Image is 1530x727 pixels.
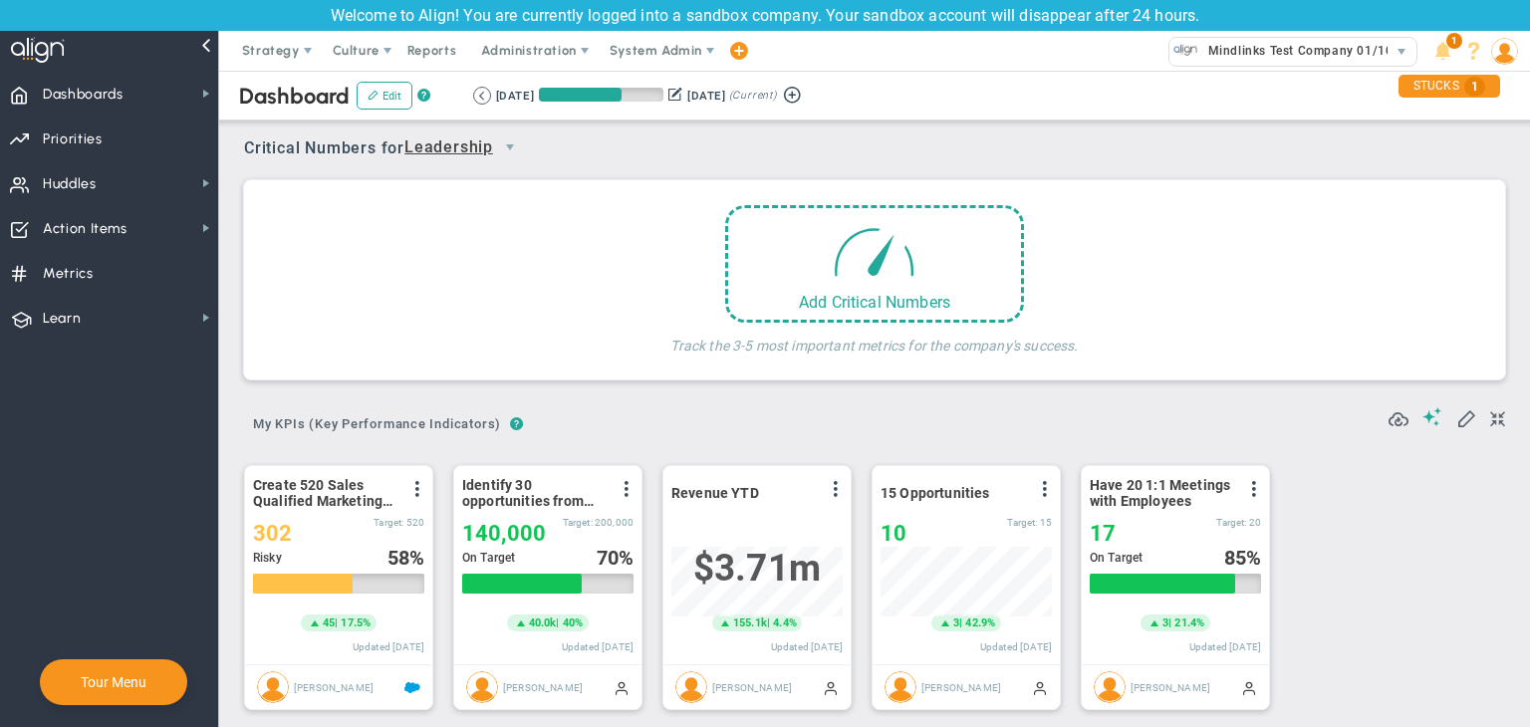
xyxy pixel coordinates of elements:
[43,74,124,116] span: Dashboards
[1198,38,1457,64] span: Mindlinks Test Company 01/10 (Sandbox)
[1241,679,1257,695] span: Manually Updated
[965,616,995,629] span: 42.9%
[397,31,467,71] span: Reports
[335,616,338,629] span: |
[1446,33,1462,49] span: 1
[597,546,619,570] span: 70
[43,119,103,160] span: Priorities
[1007,517,1037,528] span: Target:
[597,547,635,569] div: %
[1094,671,1126,703] img: Sudhir Dakshinamurthy
[712,681,792,692] span: [PERSON_NAME]
[767,616,770,629] span: |
[693,547,821,590] span: $3,707,282
[387,547,425,569] div: %
[1427,31,1458,71] li: Announcements
[1189,641,1261,652] span: Updated [DATE]
[885,671,916,703] img: Sudhir Dakshinamurthy
[253,551,282,565] span: Risky
[921,681,1001,692] span: [PERSON_NAME]
[1224,546,1246,570] span: 85
[75,673,152,691] button: Tour Menu
[1090,521,1116,546] span: 17
[1456,407,1476,427] span: Edit My KPIs
[43,253,94,295] span: Metrics
[614,679,630,695] span: Manually Updated
[959,616,962,629] span: |
[404,135,493,160] span: Leadership
[341,616,371,629] span: 17.5%
[1422,407,1442,426] span: Suggestions (AI Feature)
[466,671,498,703] img: Sudhir Dakshinamurthy
[671,485,759,501] span: Revenue YTD
[1040,517,1052,528] span: 15
[253,477,397,509] span: Create 520 Sales Qualified Marketing Leads
[610,43,702,58] span: System Admin
[1162,615,1168,631] span: 3
[481,43,576,58] span: Administration
[294,681,374,692] span: [PERSON_NAME]
[257,671,289,703] img: Sudhir Dakshinamurthy
[1399,75,1500,98] div: STUCKS
[675,671,707,703] img: Sudhir Dakshinamurthy
[503,681,583,692] span: [PERSON_NAME]
[496,87,534,105] div: [DATE]
[881,485,990,501] span: 15 Opportunities
[595,517,634,528] span: 200,000
[1388,38,1416,66] span: select
[462,477,607,509] span: Identify 30 opportunities from SmithCo resulting in $200K new sales
[473,87,491,105] button: Go to previous period
[1491,38,1518,65] img: 64089.Person.photo
[323,615,335,631] span: 45
[953,615,959,631] span: 3
[1173,38,1198,63] img: 33646.Company.photo
[1168,616,1171,629] span: |
[1131,681,1210,692] span: [PERSON_NAME]
[43,298,81,340] span: Learn
[1032,679,1048,695] span: Manually Updated
[406,517,424,528] span: 520
[1174,616,1204,629] span: 21.4%
[43,163,97,205] span: Huddles
[563,616,583,629] span: 40%
[353,641,424,652] span: Updated [DATE]
[1216,517,1246,528] span: Target:
[529,615,557,631] span: 40.0k
[980,641,1052,652] span: Updated [DATE]
[242,43,300,58] span: Strategy
[539,88,663,102] div: Period Progress: 66% Day 60 of 90 with 30 remaining.
[563,517,593,528] span: Target:
[1090,551,1143,565] span: On Target
[387,546,409,570] span: 58
[771,641,843,652] span: Updated [DATE]
[374,517,403,528] span: Target:
[556,616,559,629] span: |
[733,615,767,631] span: 155.1k
[1464,77,1485,97] span: 1
[881,521,906,546] span: 10
[1224,547,1262,569] div: %
[1458,31,1489,71] li: Help & Frequently Asked Questions (FAQ)
[404,679,420,695] span: Salesforce Enabled<br ></span>Sandbox: Quarterly Leads and Opportunities
[1249,517,1261,528] span: 20
[670,323,1078,355] h4: Track the 3-5 most important metrics for the company's success.
[687,87,725,105] div: [DATE]
[728,293,1021,312] div: Add Critical Numbers
[493,130,527,164] span: select
[244,408,510,443] button: My KPIs (Key Performance Indicators)
[357,82,412,110] button: Edit
[462,521,546,546] span: 140,000
[333,43,380,58] span: Culture
[239,83,350,110] span: Dashboard
[244,130,532,167] span: Critical Numbers for
[773,616,797,629] span: 4.4%
[244,408,510,440] span: My KPIs (Key Performance Indicators)
[43,208,127,250] span: Action Items
[253,521,292,546] span: 302
[823,679,839,695] span: Manually Updated
[729,87,777,105] span: (Current)
[562,641,634,652] span: Updated [DATE]
[462,551,515,565] span: On Target
[1389,406,1408,426] span: Refresh Data
[1090,477,1234,509] span: Have 20 1:1 Meetings with Employees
